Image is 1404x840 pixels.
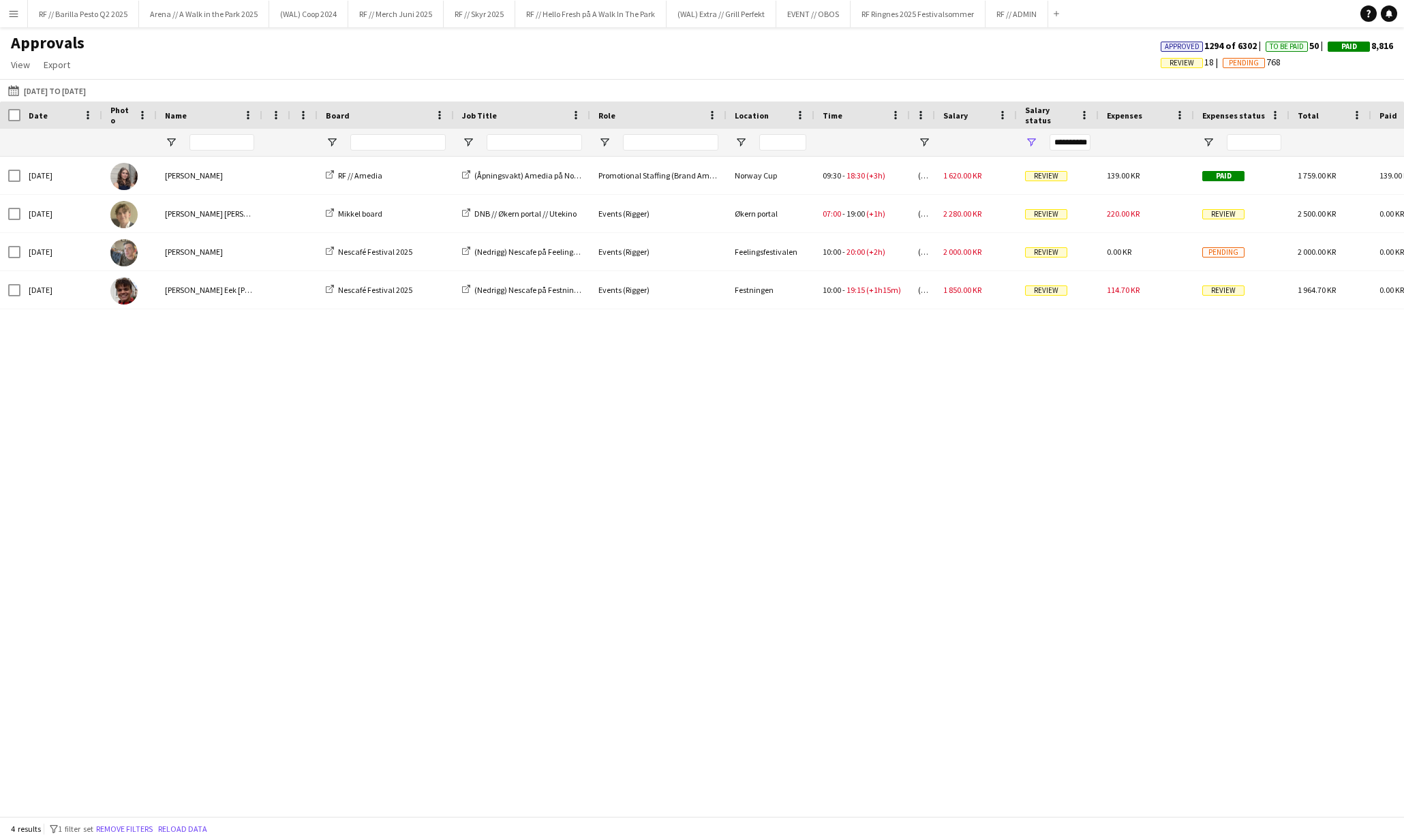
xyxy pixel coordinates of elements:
a: DNB // Økern portal // Utekino [462,208,577,219]
span: 2 280.00 KR [943,208,981,219]
span: 768 [1223,56,1281,68]
span: DNB // Økern portal // Utekino [474,208,577,219]
span: Pending [1229,59,1259,67]
span: 220.00 KR [1107,208,1140,219]
span: 139.00 KR [1107,170,1140,181]
span: Role [598,110,615,121]
input: Location Filter Input [759,134,806,151]
span: 20:00 [846,247,865,257]
img: William Rudolfsen [110,239,138,266]
div: (CET/CEST) [GEOGRAPHIC_DATA] [910,157,935,194]
span: 1 850.00 KR [943,285,981,295]
button: Remove filters [93,822,155,837]
span: 19:15 [846,285,865,295]
div: [PERSON_NAME] [157,233,262,270]
span: 8,816 [1328,40,1393,52]
span: To Be Paid [1270,42,1304,51]
span: 0.00 KR [1379,247,1404,257]
button: Open Filter Menu [735,136,747,149]
div: [PERSON_NAME] [PERSON_NAME] [157,195,262,232]
span: (+2h) [866,247,885,257]
span: Salary [943,110,968,121]
span: 10:00 [823,247,841,257]
button: EVENT // OBOS [776,1,851,27]
input: Role Filter Input [623,134,718,151]
span: Nescafé Festival 2025 [338,285,412,295]
a: Nescafé Festival 2025 [326,247,412,257]
div: (CET/CEST) [GEOGRAPHIC_DATA] [910,271,935,309]
span: (+3h) [866,170,885,181]
button: [DATE] to [DATE] [5,82,89,99]
span: (Åpningsvakt) Amedia på Norway Cup [474,170,607,181]
button: Open Filter Menu [918,136,930,149]
button: RF Ringnes 2025 Festivalsommer [851,1,986,27]
a: View [5,56,35,74]
div: Promotional Staffing (Brand Ambassadors) [590,157,727,194]
button: Open Filter Menu [1202,136,1215,149]
div: (CET/CEST) [GEOGRAPHIC_DATA] [910,233,935,270]
span: Date [29,110,48,121]
button: Open Filter Menu [462,136,474,149]
button: Open Filter Menu [598,136,611,149]
span: (+1h) [866,208,885,219]
span: Approved [1165,42,1200,51]
span: Review [1025,209,1067,219]
span: Paid [1202,171,1245,181]
span: - [842,208,845,219]
span: Review [1202,209,1245,219]
span: Time [823,110,842,121]
div: Events (Rigger) [590,233,727,270]
span: Salary status [1025,105,1074,125]
span: Job Title [462,110,497,121]
span: 1294 of 6302 [1161,40,1266,52]
span: 1 620.00 KR [943,170,981,181]
span: - [842,170,845,181]
input: Job Title Filter Input [487,134,582,151]
a: (Nedrigg) Nescafe på Festningen [462,285,587,295]
div: Events (Rigger) [590,195,727,232]
button: Open Filter Menu [1025,136,1037,149]
span: 2 000.00 KR [943,247,981,257]
button: Arena // A Walk in the Park 2025 [139,1,269,27]
span: 1 964.70 KR [1298,285,1336,295]
span: 19:00 [846,208,865,219]
button: RF // ADMIN [986,1,1048,27]
button: (WAL) Coop 2024 [269,1,348,27]
a: RF // Amedia [326,170,382,181]
span: Photo [110,105,132,125]
div: [DATE] [20,233,102,270]
span: Expenses status [1202,110,1265,121]
span: Name [165,110,187,121]
span: 18:30 [846,170,865,181]
img: Bastian Solem [110,201,138,228]
span: 2 000.00 KR [1298,247,1336,257]
div: [PERSON_NAME] [157,157,262,194]
img: Maya Bendigtsen Olsen [110,163,138,190]
span: 07:00 [823,208,841,219]
a: (Nedrigg) Nescafe på Feelingsfestivalen [462,247,611,257]
a: Export [38,56,76,74]
span: Mikkel board [338,208,382,219]
span: 50 [1266,40,1328,52]
span: 114.70 KR [1107,285,1140,295]
span: 1 759.00 KR [1298,170,1336,181]
div: Feelingsfestivalen [727,233,814,270]
input: Expenses status Filter Input [1227,134,1281,151]
span: Expenses [1107,110,1142,121]
button: RF // Merch Juni 2025 [348,1,444,27]
span: (Nedrigg) Nescafe på Feelingsfestivalen [474,247,611,257]
button: RF // Hello Fresh på A Walk In The Park [515,1,667,27]
span: 0.00 KR [1379,208,1404,219]
span: Export [44,59,70,71]
span: Review [1025,171,1067,181]
button: (WAL) Extra // Grill Perfekt [667,1,776,27]
input: Name Filter Input [189,134,254,151]
div: (CET/CEST) [GEOGRAPHIC_DATA] [910,195,935,232]
span: Review [1025,247,1067,258]
span: Total [1298,110,1319,121]
div: [DATE] [20,271,102,309]
span: Pending [1202,247,1245,258]
a: Mikkel board [326,208,382,219]
span: 0.00 KR [1107,247,1131,257]
button: Open Filter Menu [165,136,177,149]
